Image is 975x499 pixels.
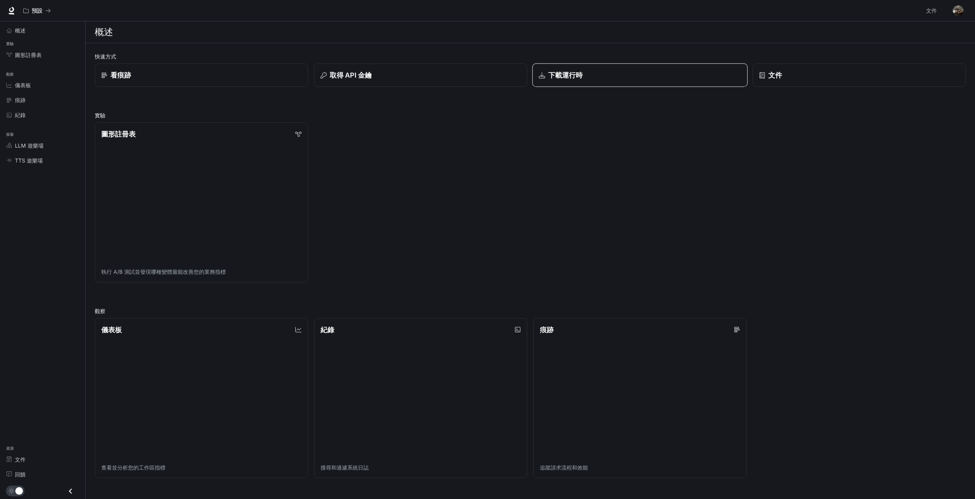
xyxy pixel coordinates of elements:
[15,97,26,103] font: 痕跡
[6,132,14,137] font: 探索
[951,3,966,18] button: 使用者頭像
[95,112,105,119] font: 實驗
[15,157,43,164] font: TTS 遊樂場
[15,456,26,463] font: 文件
[540,326,554,334] font: 痕跡
[110,71,131,79] font: 看痕跡
[15,471,26,478] font: 回饋
[3,78,82,92] a: 儀表板
[20,3,54,18] button: 所有工作區
[3,139,82,152] a: LLM 遊樂場
[95,122,308,283] a: 圖形註冊表執行 A/B 測試並發現哪種變體最能改善您的業務指標
[532,63,748,87] a: 下載運行時
[101,130,136,138] font: 圖形註冊表
[3,108,82,122] a: 紀錄
[753,63,966,87] a: 文件
[3,154,82,167] a: TTS 遊樂場
[926,7,937,14] font: 文件
[101,326,122,334] font: 儀表板
[15,142,44,149] font: LLM 遊樂場
[15,27,26,34] font: 概述
[6,446,14,451] font: 資源
[314,63,527,87] button: 取得 API 金鑰
[330,71,372,79] font: 取得 API 金鑰
[3,468,82,481] a: 回饋
[95,308,105,314] font: 觀察
[95,26,113,37] font: 概述
[533,318,747,478] a: 痕跡追蹤請求流程和效能
[3,453,82,466] a: 文件
[3,93,82,107] a: 痕跡
[101,268,226,275] font: 執行 A/B 測試並發現哪種變體最能改善您的業務指標
[15,52,42,58] font: 圖形註冊表
[15,486,23,495] span: 暗模式切換
[548,71,583,79] font: 下載運行時
[32,7,42,14] font: 預設
[15,112,26,118] font: 紀錄
[314,318,527,478] a: 紀錄搜尋和過濾系統日誌
[540,464,588,471] font: 追蹤請求流程和效能
[6,41,14,46] font: 實驗
[95,318,308,478] a: 儀表板查看並分析您的工作區指標
[95,63,308,87] a: 看痕跡
[768,71,782,79] font: 文件
[3,24,82,37] a: 概述
[62,483,79,499] button: 關閉抽屜
[3,48,82,62] a: 圖形註冊表
[101,464,165,471] font: 查看並分析您的工作區指標
[923,3,947,18] a: 文件
[953,5,964,16] img: 使用者頭像
[6,72,14,77] font: 觀察
[321,326,334,334] font: 紀錄
[15,82,31,88] font: 儀表板
[95,53,116,60] font: 快速方式
[321,464,369,471] font: 搜尋和過濾系統日誌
